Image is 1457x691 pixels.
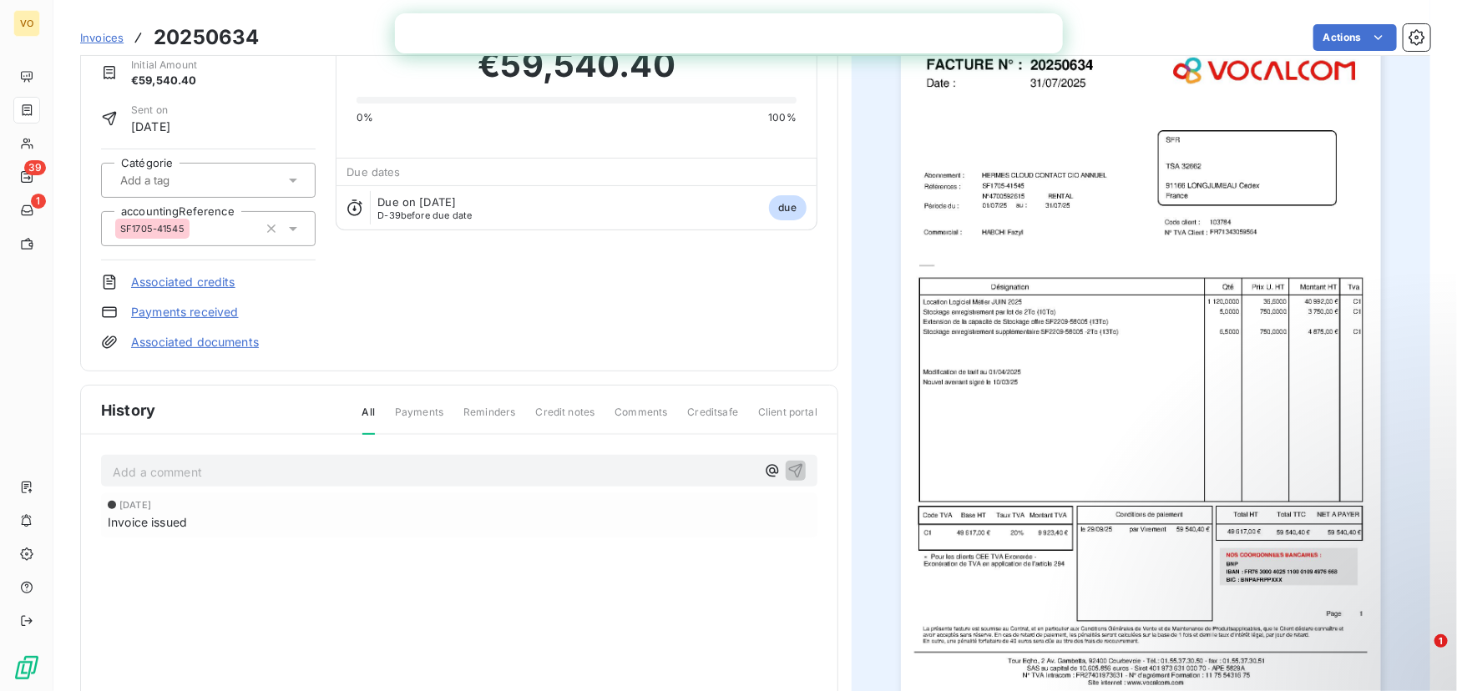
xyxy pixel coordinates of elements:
[24,160,46,175] span: 39
[80,31,124,44] span: Invoices
[131,274,235,290] a: Associated credits
[13,654,40,681] img: Logo LeanPay
[769,195,807,220] span: due
[131,334,259,351] a: Associated documents
[758,405,817,433] span: Client portal
[688,405,739,433] span: Creditsafe
[119,173,219,188] input: Add a tag
[154,23,259,53] h3: 20250634
[108,513,187,531] span: Invoice issued
[377,209,401,221] span: D-39
[377,195,456,209] span: Due on [DATE]
[768,110,797,125] span: 100%
[478,40,675,90] span: €59,540.40
[119,500,151,510] span: [DATE]
[131,58,197,73] span: Initial Amount
[463,405,515,433] span: Reminders
[131,304,239,320] a: Payments received
[1313,24,1397,51] button: Actions
[357,110,373,125] span: 0%
[1123,529,1457,646] iframe: Intercom notifications message
[13,164,39,190] a: 39
[131,73,197,89] span: €59,540.40
[80,29,124,46] a: Invoices
[536,405,595,433] span: Credit notes
[131,118,170,135] span: [DATE]
[615,405,667,433] span: Comments
[395,13,1063,53] iframe: Intercom live chat bannière
[1400,634,1440,674] iframe: Intercom live chat
[347,165,400,179] span: Due dates
[13,197,39,224] a: 1
[377,210,472,220] span: before due date
[31,194,46,209] span: 1
[395,405,443,433] span: Payments
[131,103,170,118] span: Sent on
[101,399,155,421] span: History
[13,10,40,37] div: VO
[120,224,185,234] span: SF1705-41545
[362,405,375,435] span: All
[1434,634,1448,648] span: 1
